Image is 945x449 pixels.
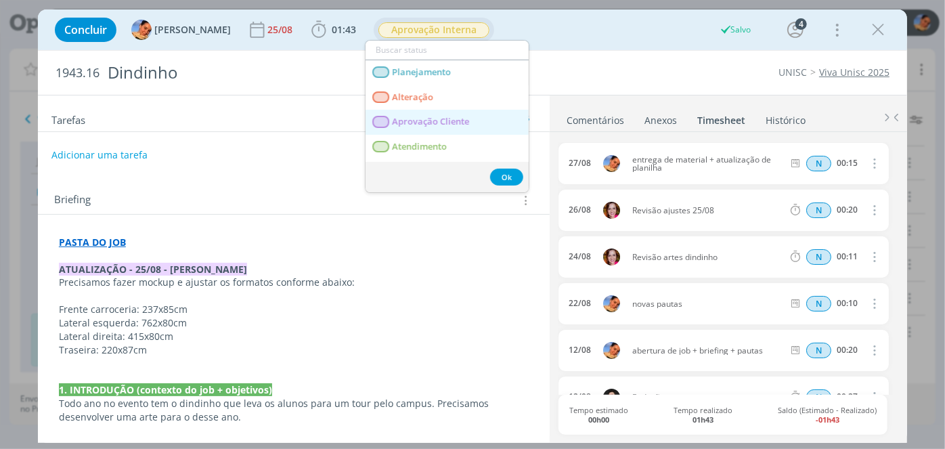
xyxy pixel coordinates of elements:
[837,299,858,308] div: 00:10
[154,25,231,35] span: [PERSON_NAME]
[569,345,591,355] div: 12/08
[569,158,591,168] div: 27/08
[816,414,839,425] b: -01h43
[59,303,529,316] p: Frente carroceria: 237x85cm
[59,397,491,423] span: Todo ano no evento tem o dindinho que leva os alunos para um tour pelo campus. Precisamos desenvo...
[308,19,359,41] button: 01:43
[837,158,858,168] div: 00:15
[51,143,148,167] button: Adicionar uma tarefa
[627,156,789,172] span: entrega de material + atualização de planilha
[59,330,529,343] p: Lateral direita: 415x80cm
[697,108,746,127] a: Timesheet
[54,192,91,209] span: Briefing
[51,110,85,127] span: Tarefas
[778,66,807,79] a: UNISC
[837,392,858,402] div: 00:27
[569,205,591,215] div: 26/08
[64,24,107,35] span: Concluir
[806,296,831,312] span: N
[806,343,831,358] div: Horas normais
[603,389,620,406] img: B
[603,295,620,312] img: L
[392,142,447,152] span: Atendimento
[588,414,609,425] b: 00h00
[785,19,806,41] button: 4
[38,9,907,443] div: dialog
[719,24,751,36] div: Salvo
[392,67,451,78] span: Planejamento
[806,343,831,358] span: N
[806,249,831,265] div: Horas normais
[378,22,490,39] button: Aprovação Interna
[806,156,831,171] span: N
[627,347,789,355] span: abertura de job + briefing + pautas
[603,202,620,219] img: B
[627,393,789,402] span: Redação
[837,345,858,355] div: 00:20
[806,296,831,312] div: Horas normais
[806,389,831,405] div: Horas normais
[378,22,489,38] span: Aprovação Interna
[806,249,831,265] span: N
[806,156,831,171] div: Horas normais
[806,202,831,218] div: Horas normais
[627,300,789,308] span: novas pautas
[569,299,591,308] div: 22/08
[59,263,247,276] strong: ATUALIZAÇÃO - 25/08 - [PERSON_NAME]
[603,342,620,359] img: L
[806,202,831,218] span: N
[627,207,789,215] span: Revisão ajustes 25/08
[392,116,469,127] span: Aprovação Cliente
[392,92,433,103] span: Alteração
[55,18,116,42] button: Concluir
[765,108,806,127] a: Histórico
[332,23,356,36] span: 01:43
[795,18,807,30] div: 4
[59,276,529,289] p: Precisamos fazer mockup e ajustar os formatos conforme abaixo:
[806,389,831,405] span: N
[267,25,295,35] div: 25/08
[490,169,523,186] button: Ok
[569,252,591,261] div: 24/08
[131,20,152,40] img: L
[59,316,529,330] p: Lateral esquerda: 762x80cm
[566,108,625,127] a: Comentários
[56,66,100,81] span: 1943.16
[569,406,628,423] span: Tempo estimado
[837,205,858,215] div: 00:20
[102,56,537,89] div: Dindinho
[674,406,732,423] span: Tempo realizado
[693,414,713,425] b: 01h43
[819,66,889,79] a: Viva Unisc 2025
[131,20,231,40] button: L[PERSON_NAME]
[59,236,126,249] a: PASTA DO JOB
[603,155,620,172] img: L
[778,406,877,423] span: Saldo (Estimado - Realizado)
[837,252,858,261] div: 00:11
[627,253,789,261] span: Revisão artes dindinho
[365,40,529,193] ul: Aprovação Interna
[59,383,272,396] strong: 1. INTRODUÇÃO (contexto do job + objetivos)
[569,392,591,402] div: 12/08
[603,249,620,265] img: B
[366,41,529,60] input: Buscar status
[644,114,677,127] div: Anexos
[59,343,529,357] p: Traseira: 220x87cm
